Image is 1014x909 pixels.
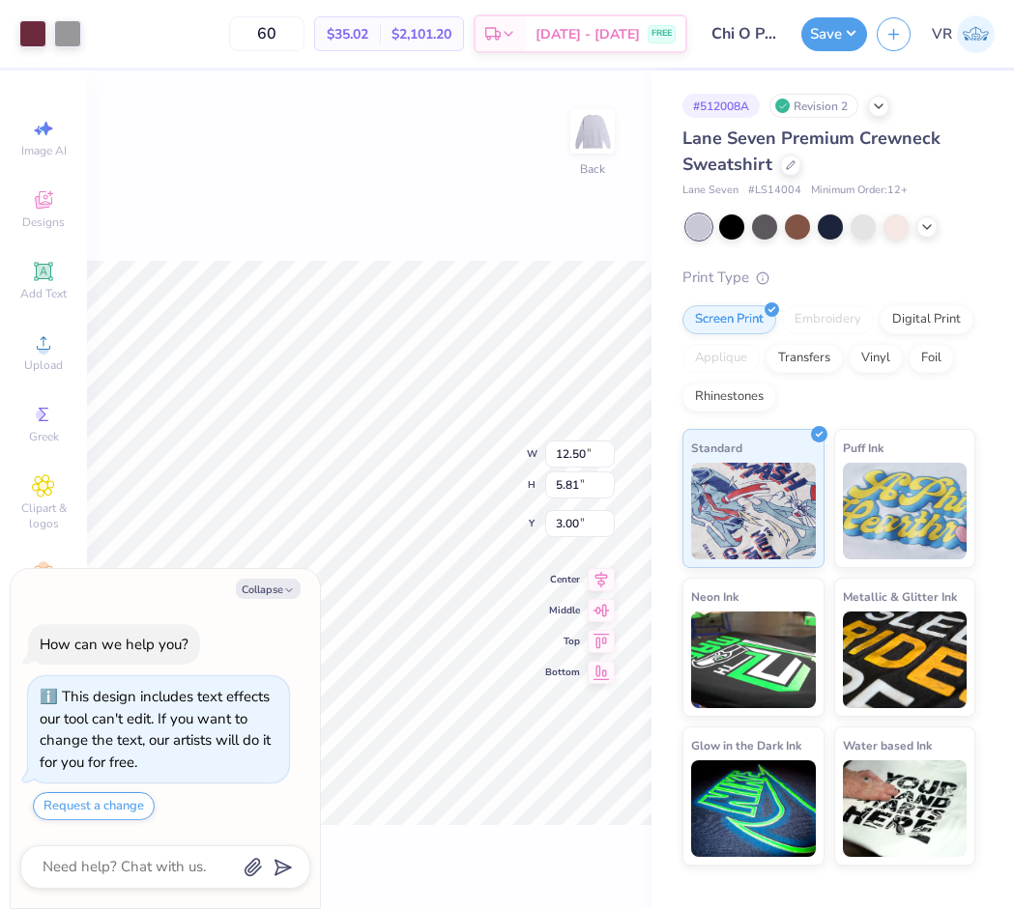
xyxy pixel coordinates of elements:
[20,286,67,301] span: Add Text
[766,344,843,373] div: Transfers
[682,305,776,334] div: Screen Print
[21,143,67,158] span: Image AI
[782,305,874,334] div: Embroidery
[33,792,155,820] button: Request a change
[580,160,605,178] div: Back
[691,438,742,458] span: Standard
[536,24,640,44] span: [DATE] - [DATE]
[236,579,301,599] button: Collapse
[909,344,954,373] div: Foil
[682,267,975,289] div: Print Type
[682,383,776,412] div: Rhinestones
[40,687,271,772] div: This design includes text effects our tool can't edit. If you want to change the text, our artist...
[843,760,968,857] img: Water based Ink
[691,611,816,708] img: Neon Ink
[573,112,612,151] img: Back
[10,500,77,531] span: Clipart & logos
[697,14,792,53] input: Untitled Design
[24,357,63,373] span: Upload
[29,429,59,444] span: Greek
[682,183,739,199] span: Lane Seven
[545,635,580,648] span: Top
[843,735,932,755] span: Water based Ink
[652,27,672,41] span: FREE
[229,16,304,51] input: – –
[545,666,580,679] span: Bottom
[545,573,580,586] span: Center
[843,438,884,458] span: Puff Ink
[880,305,973,334] div: Digital Print
[691,463,816,559] img: Standard
[843,611,968,708] img: Metallic & Glitter Ink
[811,183,908,199] span: Minimum Order: 12 +
[391,24,451,44] span: $2,101.20
[843,586,957,607] span: Metallic & Glitter Ink
[843,463,968,559] img: Puff Ink
[849,344,903,373] div: Vinyl
[22,214,65,230] span: Designs
[691,586,739,607] span: Neon Ink
[691,760,816,857] img: Glow in the Dark Ink
[748,183,801,199] span: # LS14004
[682,344,760,373] div: Applique
[327,24,368,44] span: $35.02
[40,635,188,654] div: How can we help you?
[545,604,580,617] span: Middle
[691,735,801,755] span: Glow in the Dark Ink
